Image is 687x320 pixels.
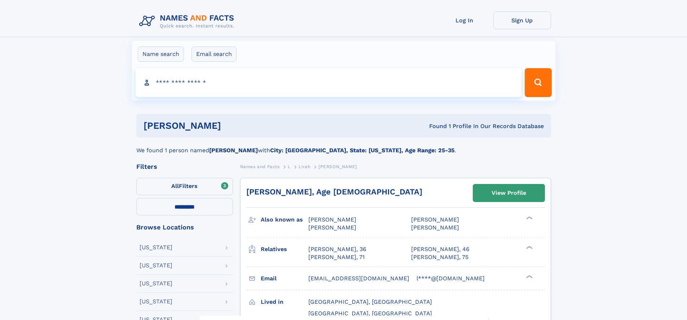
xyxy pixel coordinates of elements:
[136,68,522,97] input: search input
[136,163,233,170] div: Filters
[136,12,240,31] img: Logo Names and Facts
[288,164,291,169] span: L
[299,162,310,171] a: Lirah
[473,184,545,202] a: View Profile
[411,224,459,231] span: [PERSON_NAME]
[246,187,422,196] a: [PERSON_NAME], Age [DEMOGRAPHIC_DATA]
[136,224,233,231] div: Browse Locations
[524,216,533,220] div: ❯
[140,263,172,268] div: [US_STATE]
[140,245,172,250] div: [US_STATE]
[524,274,533,279] div: ❯
[525,68,551,97] button: Search Button
[308,253,365,261] a: [PERSON_NAME], 71
[524,245,533,250] div: ❯
[136,178,233,195] label: Filters
[436,12,493,29] a: Log In
[308,298,432,305] span: [GEOGRAPHIC_DATA], [GEOGRAPHIC_DATA]
[308,310,432,317] span: [GEOGRAPHIC_DATA], [GEOGRAPHIC_DATA]
[144,121,325,130] h1: [PERSON_NAME]
[261,296,308,308] h3: Lived in
[261,272,308,285] h3: Email
[140,281,172,286] div: [US_STATE]
[209,147,258,154] b: [PERSON_NAME]
[140,299,172,304] div: [US_STATE]
[318,164,357,169] span: [PERSON_NAME]
[136,137,551,155] div: We found 1 person named with .
[411,216,459,223] span: [PERSON_NAME]
[411,245,470,253] a: [PERSON_NAME], 46
[191,47,237,62] label: Email search
[288,162,291,171] a: L
[240,162,280,171] a: Names and Facts
[308,216,356,223] span: [PERSON_NAME]
[308,224,356,231] span: [PERSON_NAME]
[308,275,409,282] span: [EMAIL_ADDRESS][DOMAIN_NAME]
[325,122,544,130] div: Found 1 Profile In Our Records Database
[299,164,310,169] span: Lirah
[261,243,308,255] h3: Relatives
[411,253,468,261] a: [PERSON_NAME], 75
[261,214,308,226] h3: Also known as
[138,47,184,62] label: Name search
[493,12,551,29] a: Sign Up
[308,245,366,253] a: [PERSON_NAME], 36
[492,185,526,201] div: View Profile
[171,183,179,189] span: All
[270,147,454,154] b: City: [GEOGRAPHIC_DATA], State: [US_STATE], Age Range: 25-35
